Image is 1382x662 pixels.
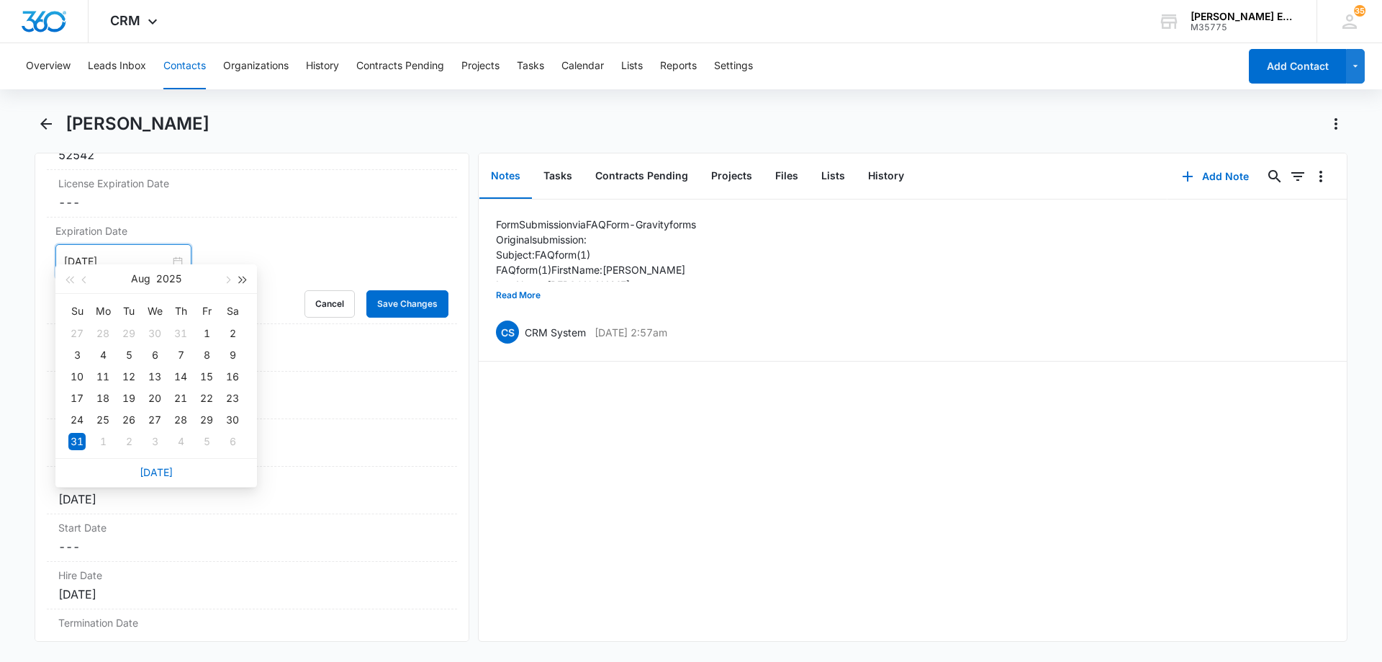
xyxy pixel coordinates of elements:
[64,409,90,431] td: 2025-08-24
[525,325,586,340] p: CRM System
[1191,22,1296,32] div: account id
[517,43,544,89] button: Tasks
[140,466,173,478] a: [DATE]
[94,346,112,364] div: 4
[224,325,241,342] div: 2
[224,346,241,364] div: 9
[220,409,245,431] td: 2025-08-30
[584,154,700,199] button: Contracts Pending
[496,247,697,262] p: Subject: FAQ form (1)
[88,43,146,89] button: Leads Inbox
[142,388,168,409] td: 2025-08-20
[58,491,446,508] div: [DATE]
[220,388,245,409] td: 2025-08-23
[1263,165,1286,188] button: Search...
[64,388,90,409] td: 2025-08-17
[220,344,245,366] td: 2025-08-09
[94,390,112,407] div: 18
[47,170,457,218] div: License Expiration Date---
[116,344,142,366] td: 2025-08-05
[1354,5,1365,17] span: 35
[47,514,457,562] div: Start Date---
[146,368,163,385] div: 13
[172,390,189,407] div: 21
[220,366,245,388] td: 2025-08-16
[621,43,643,89] button: Lists
[356,43,444,89] button: Contracts Pending
[1286,165,1309,188] button: Filters
[142,300,168,323] th: We
[68,368,86,385] div: 10
[120,368,137,385] div: 12
[194,431,220,452] td: 2025-09-05
[58,146,446,164] div: 52542
[90,388,116,409] td: 2025-08-18
[35,112,57,135] button: Back
[224,368,241,385] div: 16
[224,433,241,450] div: 6
[47,609,457,657] div: Termination Date---
[156,264,181,293] button: 2025
[172,325,189,342] div: 31
[58,176,446,191] label: License Expiration Date
[224,390,241,407] div: 23
[660,43,697,89] button: Reports
[68,433,86,450] div: 31
[90,409,116,431] td: 2025-08-25
[110,13,140,28] span: CRM
[194,388,220,409] td: 2025-08-22
[142,344,168,366] td: 2025-08-06
[120,325,137,342] div: 29
[168,323,194,344] td: 2025-07-31
[194,409,220,431] td: 2025-08-29
[64,254,170,269] input: Aug 31, 2025
[496,282,541,309] button: Read More
[306,43,339,89] button: History
[68,325,86,342] div: 27
[90,366,116,388] td: 2025-08-11
[68,411,86,429] div: 24
[90,323,116,344] td: 2025-07-28
[58,520,446,535] label: Start Date
[47,372,457,419] div: License Number0225242704
[64,323,90,344] td: 2025-07-27
[496,217,697,232] p: Form Submission via FAQ Form - Gravity forms
[172,368,189,385] div: 14
[194,323,220,344] td: 2025-08-01
[58,633,446,650] dd: ---
[163,43,206,89] button: Contacts
[1309,165,1332,188] button: Overflow Menu
[116,409,142,431] td: 2025-08-26
[116,431,142,452] td: 2025-09-02
[168,431,194,452] td: 2025-09-04
[58,568,446,583] label: Hire Date
[1168,159,1263,194] button: Add Note
[146,346,163,364] div: 6
[146,433,163,450] div: 3
[120,433,137,450] div: 2
[47,419,457,467] div: Birthday---
[120,346,137,364] div: 5
[479,154,532,199] button: Notes
[172,411,189,429] div: 28
[58,586,446,603] div: [DATE]
[168,300,194,323] th: Th
[224,411,241,429] div: 30
[220,431,245,452] td: 2025-09-06
[198,325,215,342] div: 1
[94,411,112,429] div: 25
[857,154,916,199] button: History
[198,368,215,385] div: 15
[194,344,220,366] td: 2025-08-08
[116,323,142,344] td: 2025-07-29
[90,344,116,366] td: 2025-08-04
[810,154,857,199] button: Lists
[116,388,142,409] td: 2025-08-19
[220,323,245,344] td: 2025-08-02
[496,232,697,247] p: Original submission:
[1249,49,1346,84] button: Add Contact
[146,390,163,407] div: 20
[146,411,163,429] div: 27
[47,562,457,609] div: Hire Date[DATE]
[198,411,215,429] div: 29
